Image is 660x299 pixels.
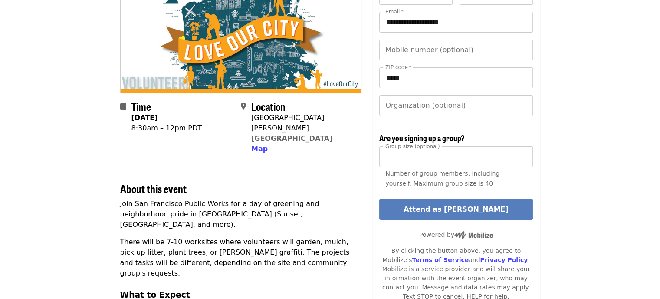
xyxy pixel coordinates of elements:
label: ZIP code [385,65,411,70]
span: Group size (optional) [385,143,440,149]
label: Email [385,9,404,14]
a: Terms of Service [412,256,469,263]
span: Location [251,99,286,114]
input: Mobile number (optional) [379,40,532,60]
span: Are you signing up a group? [379,132,465,143]
i: map-marker-alt icon [241,102,246,110]
p: There will be 7-10 worksites where volunteers will garden, mulch, pick up litter, plant trees, or... [120,237,362,279]
a: Privacy Policy [480,256,528,263]
input: Organization (optional) [379,95,532,116]
div: [GEOGRAPHIC_DATA][PERSON_NAME] [251,113,355,133]
p: Join San Francisco Public Works for a day of greening and neighborhood pride in [GEOGRAPHIC_DATA]... [120,199,362,230]
a: [GEOGRAPHIC_DATA] [251,134,332,143]
strong: [DATE] [131,113,158,122]
img: Powered by Mobilize [454,231,493,239]
span: Number of group members, including yourself. Maximum group size is 40 [385,170,499,187]
button: Attend as [PERSON_NAME] [379,199,532,220]
input: Email [379,12,532,33]
input: [object Object] [379,146,532,167]
input: ZIP code [379,67,532,88]
span: Time [131,99,151,114]
span: About this event [120,181,187,196]
i: calendar icon [120,102,126,110]
span: Powered by [419,231,493,238]
button: Map [251,144,268,154]
div: 8:30am – 12pm PDT [131,123,202,133]
span: Map [251,145,268,153]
